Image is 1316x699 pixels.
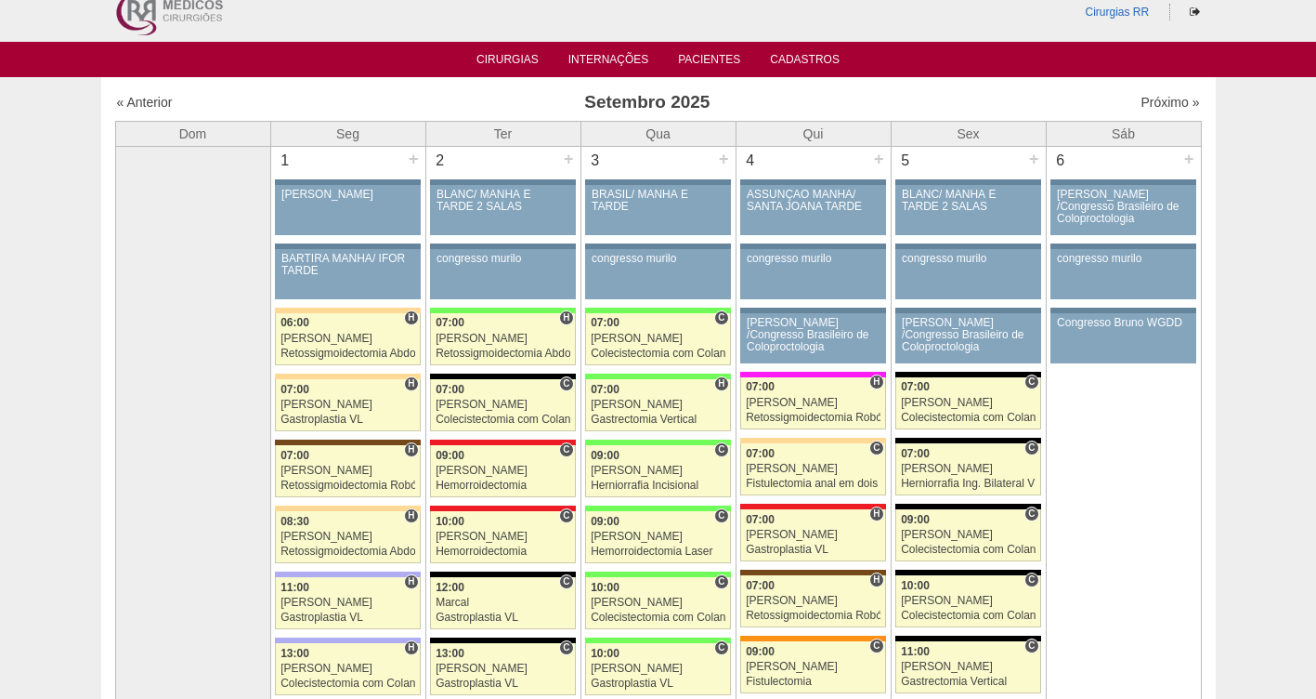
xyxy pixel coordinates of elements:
[585,511,730,563] a: C 09:00 [PERSON_NAME] Hemorroidectomia Laser
[1046,121,1201,146] th: Sáb
[275,185,420,235] a: [PERSON_NAME]
[280,531,415,543] div: [PERSON_NAME]
[591,449,619,462] span: 09:00
[895,570,1040,575] div: Key: Blanc
[406,147,422,171] div: +
[425,121,580,146] th: Ter
[280,333,415,345] div: [PERSON_NAME]
[736,147,765,175] div: 4
[747,253,880,265] div: congresso murilo
[436,581,464,594] span: 12:00
[559,640,573,655] span: Consultório
[901,397,1036,409] div: [PERSON_NAME]
[892,147,920,175] div: 5
[895,249,1040,299] a: congresso murilo
[436,597,570,609] div: Marcal
[1050,313,1195,363] a: Congresso Bruno WGDD
[404,574,418,589] span: Hospital
[585,577,730,629] a: C 10:00 [PERSON_NAME] Colecistectomia com Colangiografia VL
[280,581,309,594] span: 11:00
[280,465,415,477] div: [PERSON_NAME]
[902,189,1035,213] div: BLANC/ MANHÃ E TARDE 2 SALAS
[436,546,570,558] div: Hemorroidectomia
[746,463,880,475] div: [PERSON_NAME]
[740,509,885,561] a: H 07:00 [PERSON_NAME] Gastroplastia VL
[436,253,569,265] div: congresso murilo
[901,595,1036,607] div: [PERSON_NAME]
[404,508,418,523] span: Hospital
[275,379,420,431] a: H 07:00 [PERSON_NAME] Gastroplastia VL
[275,572,420,577] div: Key: Christóvão da Gama
[430,313,575,365] a: H 07:00 [PERSON_NAME] Retossigmoidectomia Abdominal VL
[430,511,575,563] a: C 10:00 [PERSON_NAME] Hemorroidectomia
[585,244,730,249] div: Key: Aviso
[746,478,880,490] div: Fistulectomia anal em dois tempos
[591,663,725,675] div: [PERSON_NAME]
[901,447,930,460] span: 07:00
[1026,147,1042,171] div: +
[746,661,880,673] div: [PERSON_NAME]
[430,440,575,445] div: Key: Assunção
[430,638,575,643] div: Key: Blanc
[740,249,885,299] a: congresso murilo
[746,412,880,424] div: Retossigmoidectomia Robótica
[1140,95,1199,110] a: Próximo »
[426,147,455,175] div: 2
[746,397,880,409] div: [PERSON_NAME]
[568,53,649,72] a: Internações
[115,121,270,146] th: Dom
[891,121,1046,146] th: Sex
[740,244,885,249] div: Key: Aviso
[275,511,420,563] a: H 08:30 [PERSON_NAME] Retossigmoidectomia Abdominal VL
[404,376,418,391] span: Hospital
[901,645,930,658] span: 11:00
[271,147,300,175] div: 1
[901,661,1036,673] div: [PERSON_NAME]
[591,597,725,609] div: [PERSON_NAME]
[746,595,880,607] div: [PERSON_NAME]
[430,379,575,431] a: C 07:00 [PERSON_NAME] Colecistectomia com Colangiografia VL
[591,316,619,329] span: 07:00
[1024,639,1038,653] span: Consultório
[592,253,724,265] div: congresso murilo
[1047,147,1075,175] div: 6
[1050,308,1195,313] div: Key: Aviso
[1024,507,1038,521] span: Consultório
[430,244,575,249] div: Key: Aviso
[714,508,728,523] span: Consultório
[747,317,880,354] div: [PERSON_NAME] /Congresso Brasileiro de Coloproctologia
[280,449,309,462] span: 07:00
[901,676,1036,688] div: Gastrectomia Vertical
[559,442,573,457] span: Consultório
[585,185,730,235] a: BRASIL/ MANHÃ E TARDE
[1050,179,1195,185] div: Key: Aviso
[275,577,420,629] a: H 11:00 [PERSON_NAME] Gastroplastia VL
[1024,573,1038,587] span: Consultório
[895,185,1040,235] a: BLANC/ MANHÃ E TARDE 2 SALAS
[1057,189,1190,226] div: [PERSON_NAME] /Congresso Brasileiro de Coloproctologia
[436,612,570,624] div: Gastroplastia VL
[280,612,415,624] div: Gastroplastia VL
[430,643,575,695] a: C 13:00 [PERSON_NAME] Gastroplastia VL
[404,640,418,655] span: Hospital
[591,348,725,360] div: Colecistectomia com Colangiografia VL
[275,308,420,313] div: Key: Bartira
[559,310,573,325] span: Hospital
[585,308,730,313] div: Key: Brasil
[591,383,619,396] span: 07:00
[280,348,415,360] div: Retossigmoidectomia Abdominal VL
[585,643,730,695] a: C 10:00 [PERSON_NAME] Gastroplastia VL
[678,53,740,72] a: Pacientes
[901,513,930,526] span: 09:00
[746,610,880,622] div: Retossigmoidectomia Robótica
[436,449,464,462] span: 09:00
[746,676,880,688] div: Fistulectomia
[1181,147,1197,171] div: +
[280,515,309,528] span: 08:30
[901,579,930,592] span: 10:00
[869,441,883,455] span: Consultório
[740,575,885,627] a: H 07:00 [PERSON_NAME] Retossigmoidectomia Robótica
[740,570,885,575] div: Key: Santa Joana
[901,478,1036,490] div: Herniorrafia Ing. Bilateral VL
[585,440,730,445] div: Key: Brasil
